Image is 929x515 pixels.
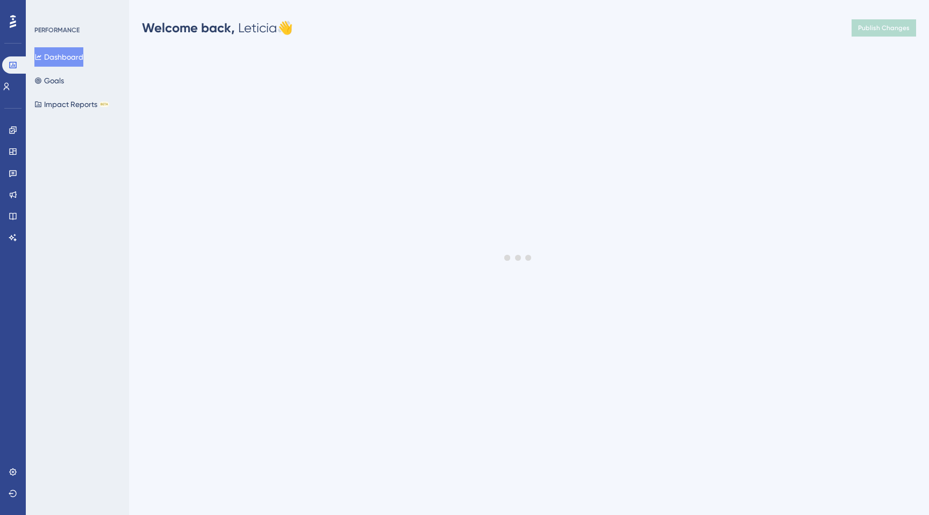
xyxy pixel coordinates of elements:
[34,71,64,90] button: Goals
[852,19,916,37] button: Publish Changes
[34,47,83,67] button: Dashboard
[142,20,235,35] span: Welcome back,
[858,24,910,32] span: Publish Changes
[34,26,80,34] div: PERFORMANCE
[99,102,109,107] div: BETA
[142,19,293,37] div: Leticia 👋
[34,95,109,114] button: Impact ReportsBETA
